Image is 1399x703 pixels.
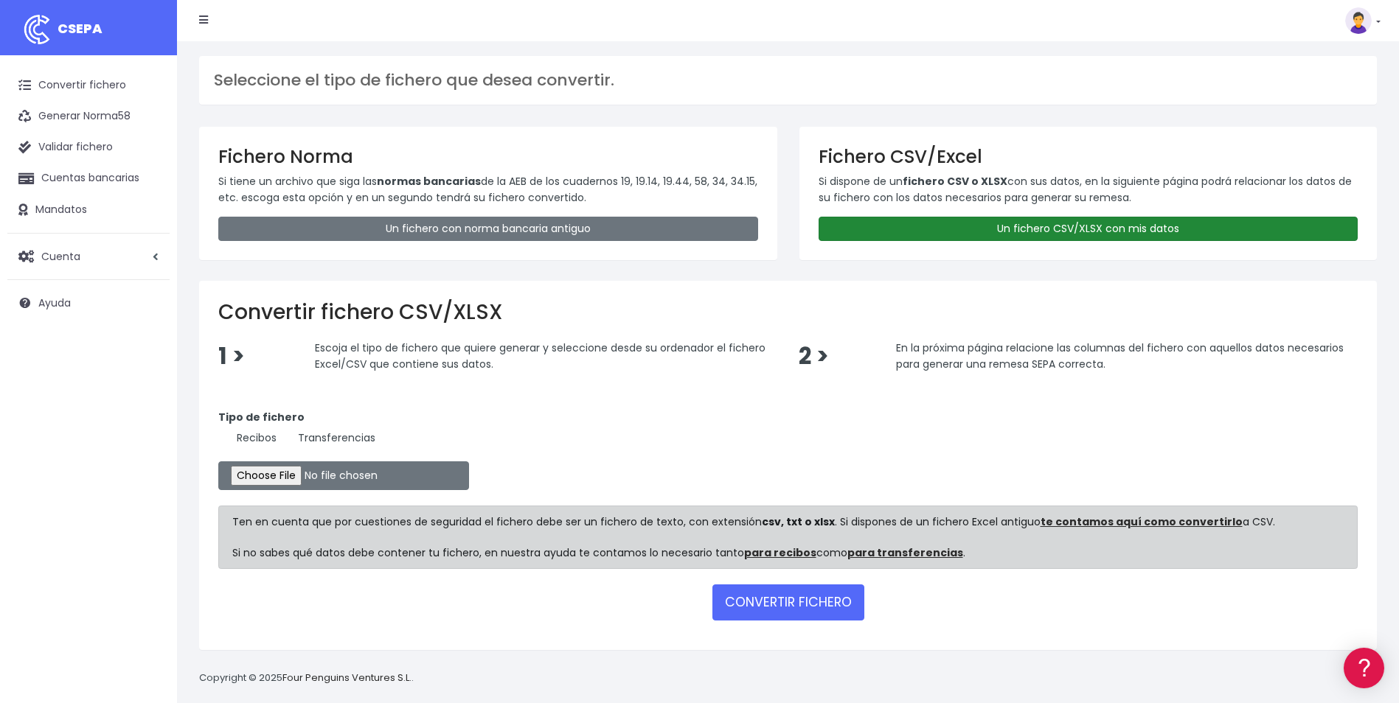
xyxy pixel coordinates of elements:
a: API [15,377,280,399]
span: Escoja el tipo de fichero que quiere generar y seleccione desde su ordenador el fichero Excel/CSV... [315,340,766,371]
span: 1 > [218,340,245,372]
a: General [15,316,280,339]
label: Recibos [218,430,277,446]
a: Información general [15,125,280,148]
a: para transferencias [847,545,963,560]
a: Formatos [15,186,280,209]
span: CSEPA [58,19,103,38]
strong: Tipo de fichero [218,410,305,424]
a: Cuenta [7,241,170,272]
h3: Seleccione el tipo de fichero que desea convertir. [214,71,1362,90]
a: Mandatos [7,195,170,225]
strong: csv, txt o xlsx [762,514,835,529]
div: Ten en cuenta que por cuestiones de seguridad el fichero debe ser un fichero de texto, con extens... [218,506,1358,569]
a: POWERED BY ENCHANT [203,424,284,438]
h2: Convertir fichero CSV/XLSX [218,300,1358,325]
h3: Fichero Norma [218,146,758,167]
p: Copyright © 2025 . [199,671,414,686]
img: logo [18,11,55,48]
p: Si dispone de un con sus datos, en la siguiente página podrá relacionar los datos de su fichero c... [819,173,1358,206]
strong: fichero CSV o XLSX [903,174,1007,189]
button: CONVERTIR FICHERO [712,584,864,620]
a: te contamos aquí como convertirlo [1041,514,1243,529]
a: Ayuda [7,287,170,318]
span: 2 > [799,340,829,372]
strong: normas bancarias [377,174,481,189]
a: Generar Norma58 [7,101,170,132]
a: Validar fichero [7,132,170,163]
a: Problemas habituales [15,209,280,232]
span: En la próxima página relacione las columnas del fichero con aquellos datos necesarios para genera... [896,340,1344,371]
img: profile [1345,7,1372,34]
h3: Fichero CSV/Excel [819,146,1358,167]
p: Si tiene un archivo que siga las de la AEB de los cuadernos 19, 19.14, 19.44, 58, 34, 34.15, etc.... [218,173,758,206]
a: Videotutoriales [15,232,280,255]
a: Un fichero CSV/XLSX con mis datos [819,217,1358,241]
div: Información general [15,102,280,116]
span: Ayuda [38,295,71,310]
a: Un fichero con norma bancaria antiguo [218,217,758,241]
div: Facturación [15,293,280,307]
div: Convertir ficheros [15,163,280,177]
a: Four Penguins Ventures S.L. [282,671,412,685]
button: Contáctanos [15,394,280,420]
a: Cuentas bancarias [7,163,170,194]
a: Perfiles de empresas [15,255,280,278]
label: Transferencias [280,430,375,446]
a: Convertir fichero [7,70,170,101]
span: Cuenta [41,248,80,263]
a: para recibos [744,545,816,560]
div: Programadores [15,354,280,368]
